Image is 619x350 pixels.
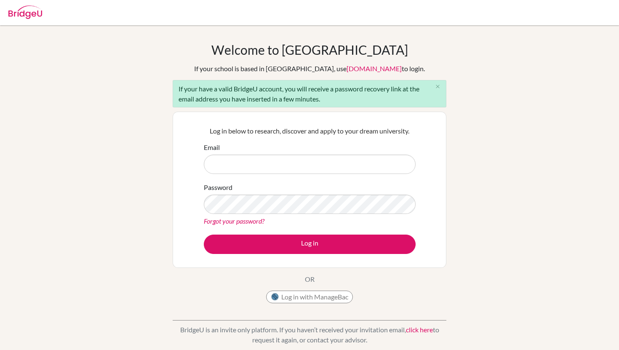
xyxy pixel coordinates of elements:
div: If your have a valid BridgeU account, you will receive a password recovery link at the email addr... [173,80,446,107]
p: BridgeU is an invite only platform. If you haven’t received your invitation email, to request it ... [173,325,446,345]
label: Email [204,142,220,152]
div: If your school is based in [GEOGRAPHIC_DATA], use to login. [194,64,425,74]
button: Log in with ManageBac [266,291,353,303]
button: Log in [204,235,416,254]
p: Log in below to research, discover and apply to your dream university. [204,126,416,136]
i: close [435,83,441,90]
h1: Welcome to [GEOGRAPHIC_DATA] [211,42,408,57]
img: Bridge-U [8,5,42,19]
a: Forgot your password? [204,217,264,225]
button: Close [429,80,446,93]
a: click here [406,326,433,334]
p: OR [305,274,315,284]
a: [DOMAIN_NAME] [347,64,402,72]
label: Password [204,182,232,192]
